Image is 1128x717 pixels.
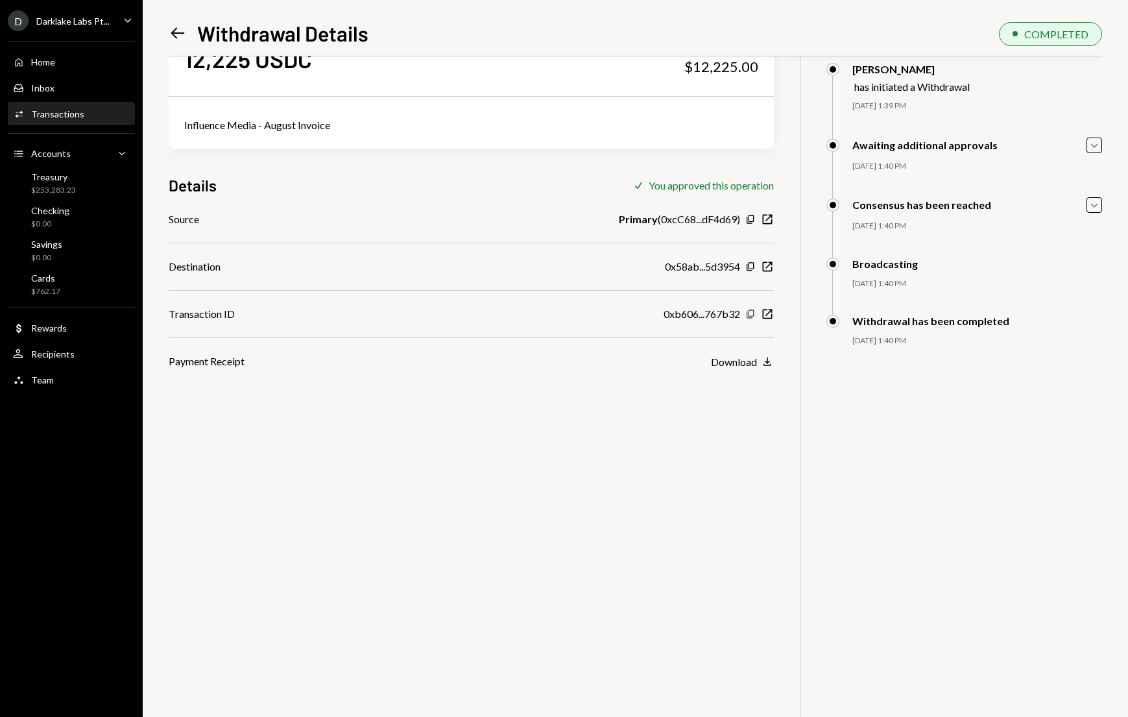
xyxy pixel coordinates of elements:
a: Rewards [8,316,135,339]
div: $253,283.23 [31,185,76,196]
div: [DATE] 1:40 PM [852,221,1102,232]
a: Transactions [8,102,135,125]
h3: Details [169,175,217,196]
h1: Withdrawal Details [197,20,368,46]
a: Savings$0.00 [8,235,135,266]
div: Home [31,56,55,67]
div: $0.00 [31,219,69,230]
div: Transaction ID [169,306,235,322]
div: Consensus has been reached [852,199,991,211]
div: [DATE] 1:40 PM [852,335,1102,346]
div: D [8,10,29,31]
div: Treasury [31,171,76,182]
div: Team [31,374,54,385]
div: Accounts [31,148,71,159]
a: Cards$762.17 [8,269,135,300]
b: Primary [619,212,658,227]
button: Download [711,355,774,369]
a: Treasury$253,283.23 [8,167,135,199]
a: Team [8,368,135,391]
div: You approved this operation [649,179,774,191]
a: Recipients [8,342,135,365]
div: Broadcasting [852,258,918,270]
div: 12,225 USDC [184,44,312,73]
div: $12,225.00 [684,58,758,76]
div: [DATE] 1:39 PM [852,101,1102,112]
div: Darklake Labs Pt... [36,16,110,27]
div: Source [169,212,199,227]
div: Rewards [31,322,67,334]
div: Destination [169,259,221,274]
a: Checking$0.00 [8,201,135,232]
a: Inbox [8,76,135,99]
div: Cards [31,273,60,284]
div: has initiated a Withdrawal [854,80,970,93]
a: Home [8,50,135,73]
div: [DATE] 1:40 PM [852,278,1102,289]
div: [PERSON_NAME] [852,63,970,75]
div: Inbox [31,82,54,93]
div: COMPLETED [1024,28,1088,40]
div: Download [711,356,757,368]
div: Awaiting additional approvals [852,139,998,151]
div: Payment Receipt [169,354,245,369]
div: Checking [31,205,69,216]
div: $762.17 [31,286,60,297]
div: Transactions [31,108,84,119]
div: 0x58ab...5d3954 [665,259,740,274]
a: Accounts [8,141,135,165]
div: Withdrawal has been completed [852,315,1009,327]
div: ( 0xcC68...dF4d69 ) [619,212,740,227]
div: Recipients [31,348,75,359]
div: Influence Media - August Invoice [184,117,758,133]
div: $0.00 [31,252,62,263]
div: Savings [31,239,62,250]
div: [DATE] 1:40 PM [852,161,1102,172]
div: 0xb606...767b32 [664,306,740,322]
